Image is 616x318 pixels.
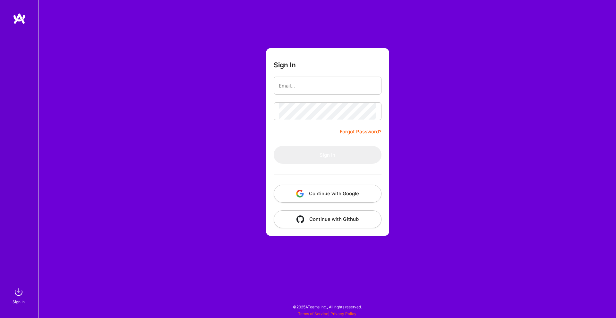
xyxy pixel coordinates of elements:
[13,298,25,305] div: Sign In
[296,215,304,223] img: icon
[298,311,356,316] span: |
[274,61,296,69] h3: Sign In
[340,128,381,136] a: Forgot Password?
[12,286,25,298] img: sign in
[13,286,25,305] a: sign inSign In
[298,311,328,316] a: Terms of Service
[296,190,304,197] img: icon
[274,210,381,228] button: Continue with Github
[279,78,376,94] input: Email...
[274,185,381,203] button: Continue with Google
[274,146,381,164] button: Sign In
[330,311,356,316] a: Privacy Policy
[13,13,26,24] img: logo
[38,299,616,315] div: © 2025 ATeams Inc., All rights reserved.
